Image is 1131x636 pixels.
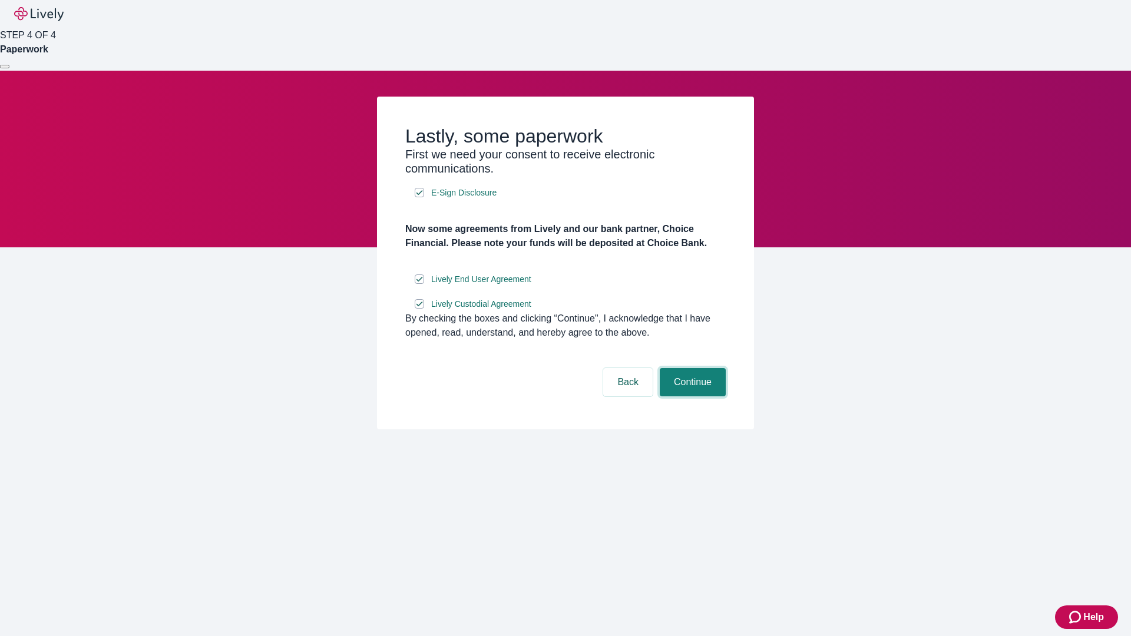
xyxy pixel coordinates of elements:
button: Zendesk support iconHelp [1055,605,1118,629]
span: Help [1083,610,1104,624]
button: Back [603,368,653,396]
a: e-sign disclosure document [429,272,534,287]
svg: Zendesk support icon [1069,610,1083,624]
h3: First we need your consent to receive electronic communications. [405,147,726,175]
span: Lively End User Agreement [431,273,531,286]
a: e-sign disclosure document [429,185,499,200]
div: By checking the boxes and clicking “Continue", I acknowledge that I have opened, read, understand... [405,312,726,340]
h4: Now some agreements from Lively and our bank partner, Choice Financial. Please note your funds wi... [405,222,726,250]
img: Lively [14,7,64,21]
a: e-sign disclosure document [429,297,534,312]
h2: Lastly, some paperwork [405,125,726,147]
span: Lively Custodial Agreement [431,298,531,310]
span: E-Sign Disclosure [431,187,497,199]
button: Continue [660,368,726,396]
